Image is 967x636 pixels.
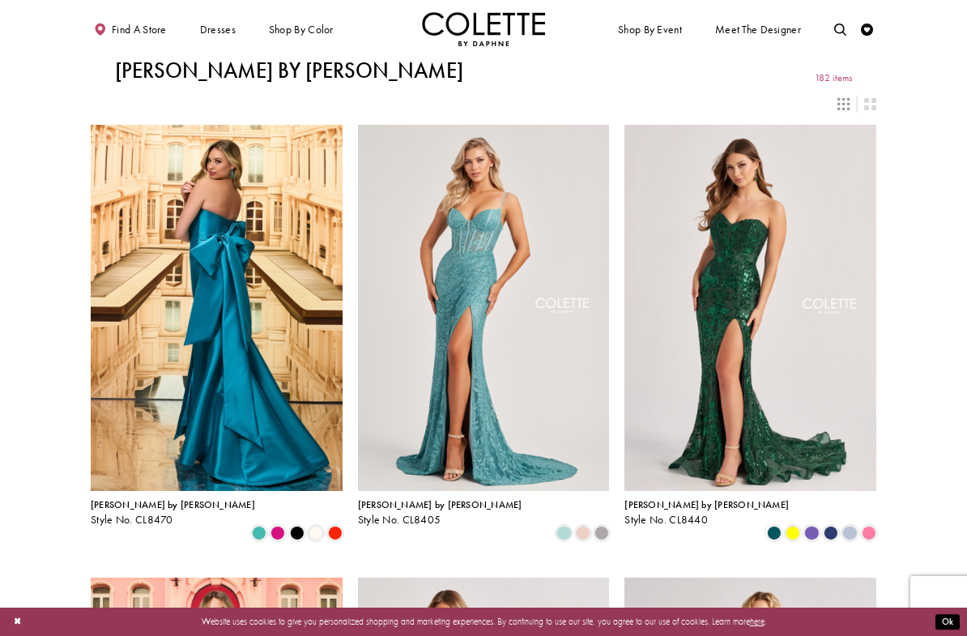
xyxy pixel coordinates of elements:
[624,498,789,511] span: [PERSON_NAME] by [PERSON_NAME]
[862,526,876,540] i: Cotton Candy
[200,23,236,36] span: Dresses
[7,611,28,633] button: Close Dialog
[576,526,590,540] i: Rose
[309,526,323,540] i: Diamond White
[837,98,850,110] span: Switch layout to 3 columns
[935,614,960,630] button: Submit Dialog
[358,513,441,527] span: Style No. CL8405
[88,613,879,630] p: Website uses cookies to give you personalized shopping and marketing experiences. By continuing t...
[271,526,285,540] i: Fuchsia
[615,12,684,46] span: Shop By Event
[618,23,682,36] span: Shop By Event
[328,526,343,540] i: Scarlet
[556,526,571,540] i: Sea Glass
[197,12,239,46] span: Dresses
[252,526,266,540] i: Turquoise
[358,125,610,491] a: Visit Colette by Daphne Style No. CL8405 Page
[91,500,255,526] div: Colette by Daphne Style No. CL8470
[422,12,545,46] img: Colette by Daphne
[824,526,838,540] i: Navy Blue
[858,12,876,46] a: Check Wishlist
[815,73,852,83] span: 182 items
[112,23,167,36] span: Find a store
[712,12,804,46] a: Meet the designer
[624,500,789,526] div: Colette by Daphne Style No. CL8440
[624,125,876,491] a: Visit Colette by Daphne Style No. CL8440 Page
[266,12,336,46] span: Shop by color
[842,526,857,540] i: Ice Blue
[358,500,522,526] div: Colette by Daphne Style No. CL8405
[594,526,609,540] i: Smoke
[715,23,801,36] span: Meet the designer
[115,58,463,83] h1: [PERSON_NAME] by [PERSON_NAME]
[269,23,334,36] span: Shop by color
[83,90,884,117] div: Layout Controls
[786,526,800,540] i: Yellow
[91,125,343,491] a: Visit Colette by Daphne Style No. CL8470 Page
[290,526,305,540] i: Black
[864,98,876,110] span: Switch layout to 2 columns
[91,498,255,511] span: [PERSON_NAME] by [PERSON_NAME]
[422,12,545,46] a: Visit Home Page
[358,498,522,511] span: [PERSON_NAME] by [PERSON_NAME]
[624,513,708,527] span: Style No. CL8440
[831,12,850,46] a: Toggle search
[750,616,765,627] a: here
[91,12,169,46] a: Find a store
[91,513,173,527] span: Style No. CL8470
[804,526,819,540] i: Violet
